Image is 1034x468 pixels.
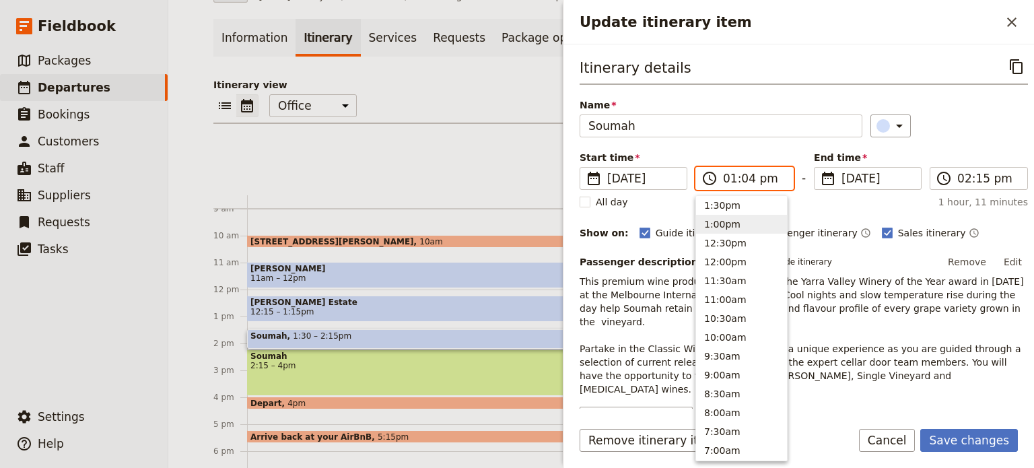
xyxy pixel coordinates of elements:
[250,352,973,361] span: Soumah
[860,225,871,241] button: Time shown on passenger itinerary
[696,234,787,253] button: 12:30pm
[493,19,602,57] a: Package options
[247,296,976,322] div: [PERSON_NAME] Estate12:15 – 1:15pm
[236,94,258,117] button: Calendar view
[247,349,976,396] div: Soumah2:15 – 4pm
[586,170,602,187] span: ​
[696,366,787,385] button: 9:00am
[820,170,836,187] span: ​
[250,361,973,370] span: 2:15 – 4pm
[250,237,419,246] span: [STREET_ADDRESS][PERSON_NAME]
[841,170,913,187] span: [DATE]
[580,407,693,427] button: Add sales description
[998,252,1028,272] button: Edit
[596,195,628,209] span: All day
[38,189,91,202] span: Suppliers
[38,54,91,67] span: Packages
[580,12,1000,32] h2: Update itinerary item
[859,429,916,452] button: Cancel
[696,196,787,215] button: 1:30pm
[766,226,857,240] span: Passenger itinerary
[38,437,64,450] span: Help
[969,225,979,241] button: Time shown on sales itinerary
[870,114,911,137] button: ​
[250,298,973,307] span: [PERSON_NAME] Estate
[696,215,787,234] button: 1:00pm
[213,311,247,322] div: 1 pm
[38,242,69,256] span: Tasks
[287,399,306,407] span: 4pm
[213,257,247,268] div: 11 am
[38,410,85,424] span: Settings
[247,430,976,443] div: Arrive back at your AirBnB5:15pm
[656,226,726,240] span: Guide itinerary
[247,397,976,409] div: Depart4pm
[723,170,785,187] input: ​
[580,226,629,240] div: Show on:
[38,16,116,36] span: Fieldbook
[361,19,425,57] a: Services
[250,264,973,273] span: [PERSON_NAME]
[296,19,360,57] a: Itinerary
[213,338,247,349] div: 2 pm
[1000,11,1023,34] button: Close drawer
[213,94,236,117] button: List view
[580,98,862,112] span: Name
[38,162,65,175] span: Staff
[378,432,409,441] span: 5:15pm
[38,135,99,148] span: Customers
[213,419,247,430] div: 5 pm
[213,284,247,295] div: 12 pm
[213,19,296,57] a: Information
[1005,55,1028,78] button: Copy itinerary item
[696,347,787,366] button: 9:30am
[213,78,989,92] p: Itinerary view
[957,170,1019,187] input: ​
[247,329,976,349] div: Soumah1:30 – 2:15pm
[250,331,293,341] span: Soumah
[38,215,90,229] span: Requests
[247,235,976,248] div: [STREET_ADDRESS][PERSON_NAME]10am
[898,226,966,240] span: Sales itinerary
[580,275,1028,396] p: This premium wine producer was awarded the Yarra Valley Winery of the Year award in [DATE] at the...
[696,441,787,460] button: 7:00am
[213,365,247,376] div: 3 pm
[250,399,287,407] span: Depart
[213,446,247,457] div: 6 pm
[293,331,351,347] span: 1:30 – 2:15pm
[696,309,787,328] button: 10:30am
[878,118,907,134] div: ​
[607,170,679,187] span: [DATE]
[696,253,787,271] button: 12:00pm
[942,252,992,272] button: Remove
[814,151,922,164] span: End time
[580,429,725,452] button: Remove itinerary item
[250,307,314,316] span: 12:15 – 1:15pm
[38,108,90,121] span: Bookings
[38,81,110,94] span: Departures
[580,114,862,137] input: Name
[213,203,247,214] div: 9 am
[696,403,787,422] button: 8:00am
[580,58,691,78] h3: Itinerary details
[213,230,247,241] div: 10 am
[696,328,787,347] button: 10:00am
[250,432,378,441] span: Arrive back at your AirBnB
[250,273,306,283] span: 11am – 12pm
[696,290,787,309] button: 11:00am
[419,237,442,246] span: 10am
[425,19,493,57] a: Requests
[213,392,247,403] div: 4 pm
[247,262,976,288] div: [PERSON_NAME]11am – 12pm
[696,385,787,403] button: 8:30am
[696,422,787,441] button: 7:30am
[701,170,718,187] span: ​
[696,271,787,290] button: 11:30am
[580,151,687,164] span: Start time
[920,429,1018,452] button: Save changes
[938,195,1028,209] span: 1 hour, 11 minutes
[580,255,712,269] label: Passenger description
[802,170,806,190] span: -
[936,170,952,187] span: ​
